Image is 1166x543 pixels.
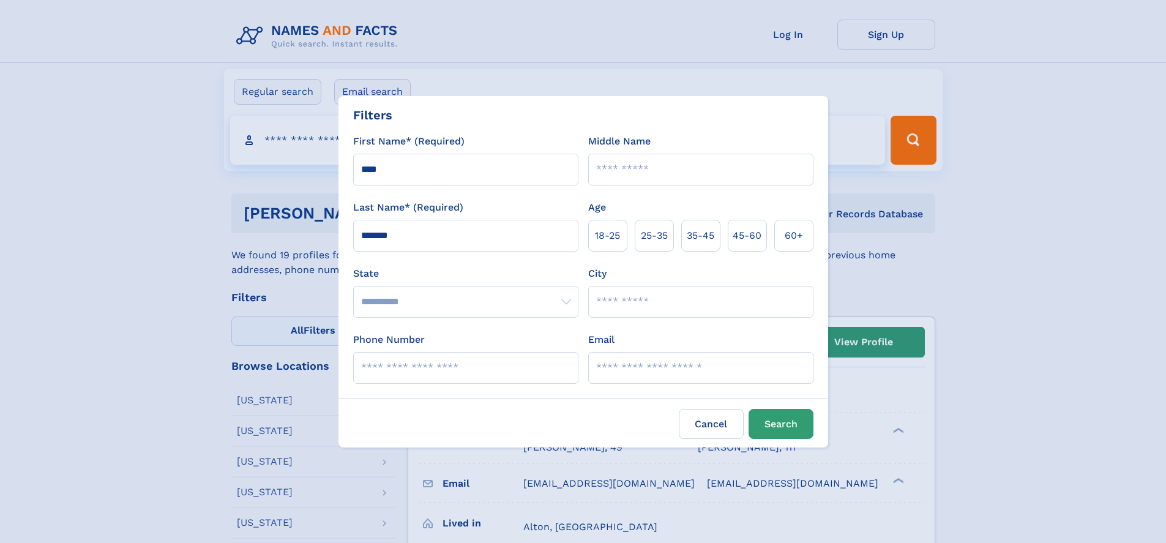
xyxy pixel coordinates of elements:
[353,266,578,281] label: State
[353,134,465,149] label: First Name* (Required)
[353,200,463,215] label: Last Name* (Required)
[353,106,392,124] div: Filters
[353,332,425,347] label: Phone Number
[588,332,615,347] label: Email
[733,228,761,243] span: 45‑60
[588,266,607,281] label: City
[641,228,668,243] span: 25‑35
[588,134,651,149] label: Middle Name
[588,200,606,215] label: Age
[679,409,744,439] label: Cancel
[785,228,803,243] span: 60+
[595,228,620,243] span: 18‑25
[687,228,714,243] span: 35‑45
[749,409,813,439] button: Search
